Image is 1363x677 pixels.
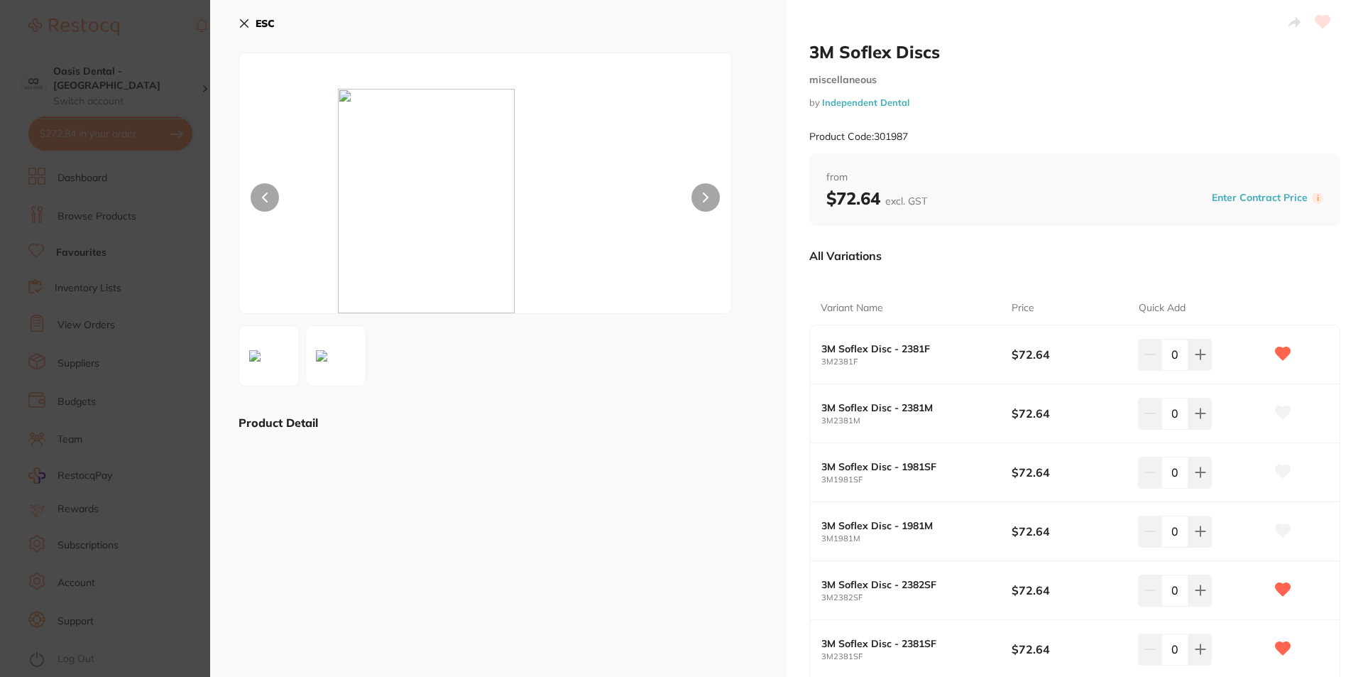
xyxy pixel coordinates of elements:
[1312,193,1323,204] label: i
[239,416,318,430] b: Product Detail
[310,345,333,367] img: cm9kdWN0LmpwZw
[821,402,992,413] b: 3M Soflex Disc - 2381M
[821,638,992,649] b: 3M Soflex Disc - 2381SF
[1012,524,1126,539] b: $72.64
[243,345,266,367] img: NC5wbmc
[826,188,927,209] b: $72.64
[821,461,992,472] b: 3M Soflex Disc - 1981SF
[338,89,633,313] img: NC5wbmc
[1139,301,1186,315] p: Quick Add
[821,301,883,315] p: Variant Name
[821,593,1012,602] small: 3M2382SF
[1012,301,1034,315] p: Price
[809,249,882,263] p: All Variations
[822,97,909,108] a: Independent Dental
[821,475,1012,484] small: 3M1981SF
[821,652,1012,661] small: 3M2381SF
[809,41,1340,63] h2: 3M Soflex Discs
[1012,465,1126,480] b: $72.64
[809,131,908,143] small: Product Code: 301987
[826,170,1323,185] span: from
[239,11,275,36] button: ESC
[821,534,1012,543] small: 3M1981M
[256,17,275,30] b: ESC
[821,343,992,354] b: 3M Soflex Disc - 2381F
[809,97,1340,108] small: by
[885,195,927,207] span: excl. GST
[809,74,1340,86] small: miscellaneous
[1208,191,1312,205] button: Enter Contract Price
[1012,347,1126,362] b: $72.64
[1012,583,1126,598] b: $72.64
[821,520,992,531] b: 3M Soflex Disc - 1981M
[821,416,1012,426] small: 3M2381M
[821,357,1012,367] small: 3M2381F
[821,579,992,590] b: 3M Soflex Disc - 2382SF
[1012,641,1126,657] b: $72.64
[1012,406,1126,421] b: $72.64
